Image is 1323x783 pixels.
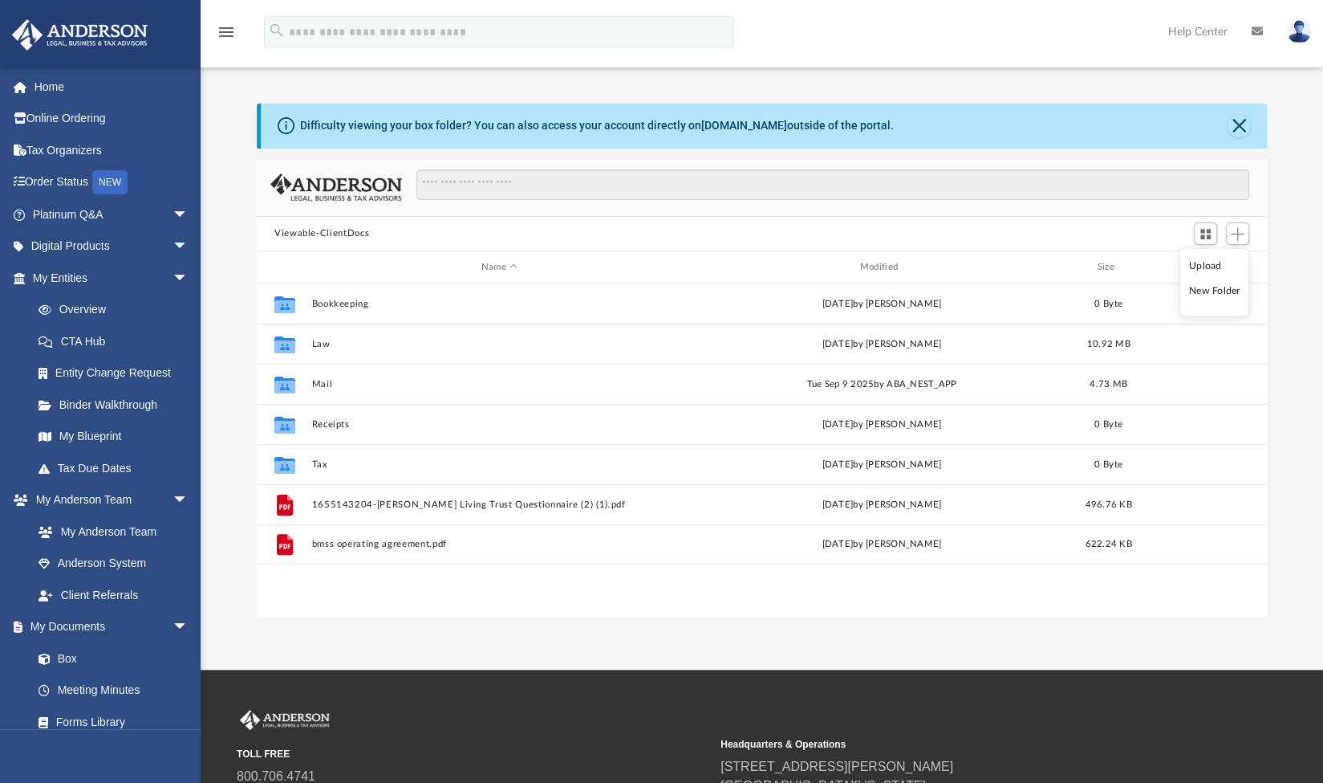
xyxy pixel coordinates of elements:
span: 4.73 MB [1090,380,1127,389]
div: Tue Sep 9 2025 by ABA_NEST_APP [694,377,1069,392]
span: 496.76 KB [1085,500,1131,509]
a: Order StatusNEW [11,166,213,199]
a: My Blueprint [22,421,205,453]
div: Size [1076,260,1140,275]
button: Add [1226,222,1250,245]
a: [DOMAIN_NAME] [701,119,787,132]
a: Entity Change Request [22,357,213,389]
button: Close [1228,115,1250,137]
a: Meeting Minutes [22,675,205,707]
a: menu [217,31,236,42]
span: arrow_drop_down [172,262,205,295]
a: [STREET_ADDRESS][PERSON_NAME] [720,760,953,773]
a: Client Referrals [22,579,205,611]
span: 622.24 KB [1085,540,1131,549]
span: arrow_drop_down [172,484,205,517]
a: My Entitiesarrow_drop_down [11,262,213,294]
a: CTA Hub [22,325,213,357]
button: 1655143204-[PERSON_NAME] Living Trust Questionnaire (2) (1).pdf [311,500,687,510]
a: My Documentsarrow_drop_down [11,611,205,643]
div: grid [257,283,1267,617]
button: Viewable-ClientDocs [274,226,369,241]
img: User Pic [1287,20,1311,43]
a: Tax Organizers [11,134,213,166]
a: Box [22,642,197,675]
div: [DATE] by [PERSON_NAME] [694,297,1069,312]
a: Platinum Q&Aarrow_drop_down [11,198,213,230]
div: [DATE] by [PERSON_NAME] [694,458,1069,472]
button: Receipts [311,419,687,430]
div: id [264,260,304,275]
span: [DATE] [822,340,853,349]
a: Binder Walkthrough [22,389,213,421]
a: Home [11,71,213,103]
span: arrow_drop_down [172,611,205,644]
a: Anderson System [22,548,205,580]
span: arrow_drop_down [172,198,205,231]
div: [DATE] by [PERSON_NAME] [694,498,1069,512]
li: New Folder [1189,283,1240,300]
span: 0 Byte [1094,300,1122,308]
button: Bookkeeping [311,299,687,309]
img: Anderson Advisors Platinum Portal [7,19,152,51]
a: My Anderson Teamarrow_drop_down [11,484,205,516]
a: Digital Productsarrow_drop_down [11,230,213,263]
div: Modified [693,260,1069,275]
span: arrow_drop_down [172,230,205,263]
a: Forms Library [22,706,197,738]
div: [DATE] by [PERSON_NAME] [694,418,1069,432]
a: Tax Due Dates [22,452,213,484]
i: menu [217,22,236,42]
button: Law [311,339,687,349]
span: 0 Byte [1094,460,1122,469]
button: Tax [311,459,687,470]
a: 800.706.4741 [237,769,315,783]
button: Mail [311,379,687,389]
button: Switch to Grid View [1194,222,1218,245]
div: Difficulty viewing your box folder? You can also access your account directly on outside of the p... [300,117,894,134]
input: Search files and folders [416,169,1249,200]
i: search [268,22,286,39]
div: Name [310,260,686,275]
span: 10.92 MB [1086,340,1130,349]
div: NEW [92,170,128,194]
button: bmss operating agreement.pdf [311,540,687,550]
small: TOLL FREE [237,747,709,761]
a: My Anderson Team [22,516,197,548]
img: Anderson Advisors Platinum Portal [237,710,333,731]
div: [DATE] by [PERSON_NAME] [694,538,1069,553]
div: by [PERSON_NAME] [694,337,1069,352]
a: Overview [22,294,213,326]
a: Online Ordering [11,103,213,135]
li: Upload [1189,257,1240,274]
small: Headquarters & Operations [720,737,1193,752]
div: id [1147,260,1260,275]
span: 0 Byte [1094,420,1122,429]
ul: Add [1179,248,1249,317]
